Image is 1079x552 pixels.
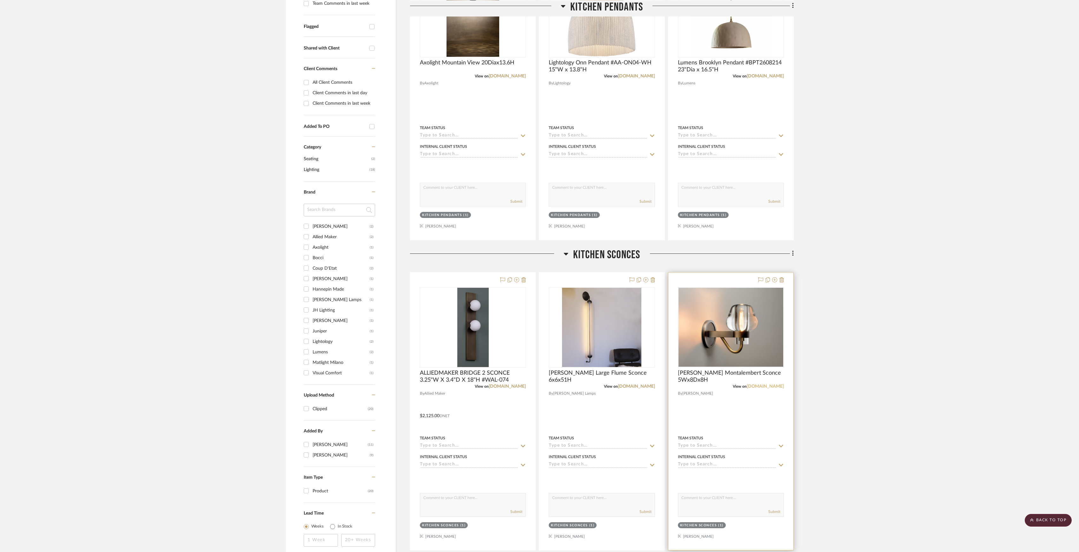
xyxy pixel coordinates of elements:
div: (2) [370,232,374,242]
span: Seating [304,154,370,164]
span: Brand [304,190,315,194]
span: Axolight [424,80,438,86]
div: JH Lighting [313,305,370,315]
span: By [420,391,424,397]
div: Coup D'Etat [313,263,370,273]
div: [PERSON_NAME] [313,274,370,284]
div: Flagged [304,24,366,30]
div: Matlight Milano [313,358,370,368]
div: (20) [368,486,374,496]
input: Type to Search… [420,443,518,449]
input: 20+ Weeks [341,534,375,547]
div: Client Comments in last week [313,98,374,108]
input: Type to Search… [420,133,518,139]
span: [PERSON_NAME] [682,391,713,397]
img: Jonathan Browning Montalembert Sconce 5Wx8Dx8H [679,288,783,367]
div: (2) [370,263,374,273]
div: Internal Client Status [678,144,725,149]
input: Type to Search… [549,443,647,449]
div: Kitchen Sconces [680,523,717,528]
div: Team Status [678,125,703,131]
div: Added To PO [304,124,366,129]
div: Hannepin Made [313,284,370,294]
div: (2) [370,347,374,357]
button: Submit [510,509,522,515]
div: (1) [370,316,374,326]
span: View on [733,384,747,388]
div: Lumens [313,347,370,357]
div: Team Status [549,125,574,131]
button: Submit [768,199,780,204]
span: Allied Maker [424,391,445,397]
div: (1) [721,213,727,218]
img: ALLIEDMAKER BRIDGE 2 SCONCE 3.25"W X 3.4"D X 18"H #WAL-074 [457,288,489,367]
span: Lumens Brooklyn Pendant #BPT2608214 23"Dia x 16.5"H [678,59,784,73]
div: Internal Client Status [549,144,596,149]
div: (1) [370,295,374,305]
div: Allied Maker [313,232,370,242]
input: Type to Search… [549,133,647,139]
div: (1) [370,305,374,315]
div: [PERSON_NAME] Lamps [313,295,370,305]
div: Internal Client Status [420,144,467,149]
div: Visual Comfort [313,368,370,378]
input: Type to Search… [420,152,518,158]
div: Team Status [420,125,445,131]
div: (1) [589,523,595,528]
input: Type to Search… [678,152,776,158]
img: Hilliard Large Flume Sconce 6x6x51H [562,288,641,367]
input: Type to Search… [678,133,776,139]
div: (1) [460,523,466,528]
div: Team Status [678,435,703,441]
button: Submit [768,509,780,515]
a: [DOMAIN_NAME] [489,74,526,78]
div: (20) [368,404,374,414]
input: Type to Search… [678,462,776,468]
a: [DOMAIN_NAME] [618,384,655,389]
div: Shared with Client [304,46,366,51]
button: Submit [639,199,652,204]
div: Lightology [313,337,370,347]
div: All Client Comments [313,77,374,88]
a: [DOMAIN_NAME] [618,74,655,78]
span: Upload Method [304,393,334,398]
span: View on [475,74,489,78]
div: (1) [370,368,374,378]
span: Client Comments [304,67,337,71]
span: Lighting [304,164,368,175]
span: View on [604,74,618,78]
div: Internal Client Status [420,454,467,460]
input: Type to Search… [420,462,518,468]
span: By [549,391,553,397]
div: Client Comments in last day [313,88,374,98]
div: (1) [592,213,598,218]
input: Type to Search… [549,152,647,158]
div: Internal Client Status [549,454,596,460]
div: Kitchen Pendants [680,213,720,218]
div: (1) [718,523,724,528]
div: (1) [370,253,374,263]
span: By [678,391,682,397]
a: [DOMAIN_NAME] [747,74,784,78]
scroll-to-top-button: BACK TO TOP [1025,514,1072,527]
div: (11) [368,440,374,450]
a: [DOMAIN_NAME] [747,384,784,389]
input: Type to Search… [678,443,776,449]
div: (1) [370,274,374,284]
div: Kitchen Sconces [551,523,588,528]
span: By [420,80,424,86]
span: Category [304,145,321,150]
div: Internal Client Status [678,454,725,460]
div: [PERSON_NAME] [313,221,370,232]
div: Bocci [313,253,370,263]
input: Search Brands [304,204,375,216]
span: View on [604,384,618,388]
span: Item Type [304,475,323,480]
div: Kitchen Sconces [422,523,459,528]
div: Team Status [420,435,445,441]
span: [PERSON_NAME] Montalembert Sconce 5Wx8Dx8H [678,370,784,384]
a: [DOMAIN_NAME] [489,384,526,389]
span: (2) [371,154,375,164]
div: Clipped [313,404,368,414]
div: [PERSON_NAME] [313,440,368,450]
